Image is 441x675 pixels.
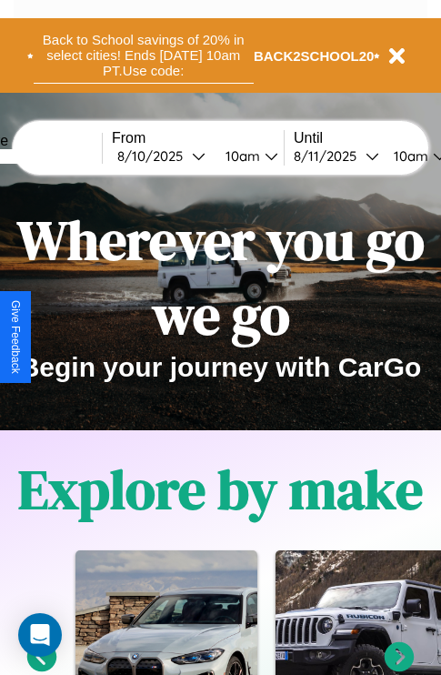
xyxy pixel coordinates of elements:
[18,452,423,527] h1: Explore by make
[34,27,254,84] button: Back to School savings of 20% in select cities! Ends [DATE] 10am PT.Use code:
[294,147,366,165] div: 8 / 11 / 2025
[112,146,211,166] button: 8/10/2025
[216,147,265,165] div: 10am
[254,48,375,64] b: BACK2SCHOOL20
[385,147,433,165] div: 10am
[18,613,62,657] div: Open Intercom Messenger
[112,130,284,146] label: From
[211,146,284,166] button: 10am
[117,147,192,165] div: 8 / 10 / 2025
[9,300,22,374] div: Give Feedback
